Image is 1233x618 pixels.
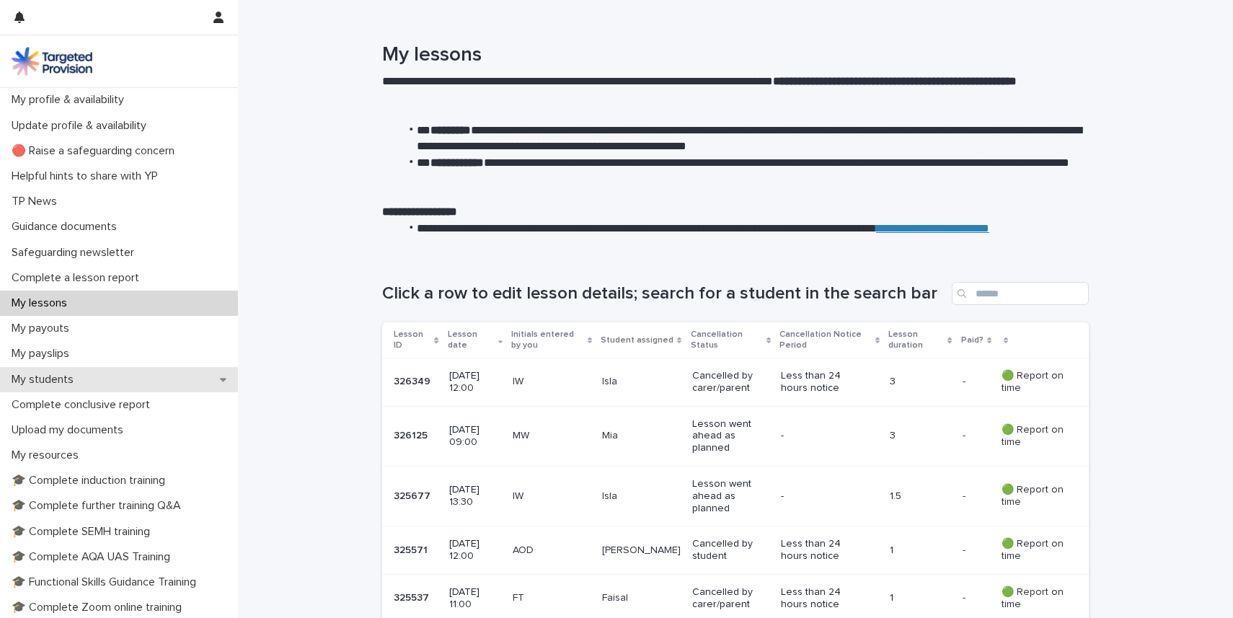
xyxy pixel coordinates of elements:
[602,430,681,442] p: Mia
[6,423,135,437] p: Upload my documents
[6,449,90,462] p: My resources
[961,332,984,348] p: Paid?
[1002,424,1066,449] p: 🟢 Report on time
[394,487,433,503] p: 325677
[6,398,162,412] p: Complete conclusive report
[513,430,591,442] p: MW
[6,169,169,183] p: Helpful hints to share with YP
[601,332,673,348] p: Student assigned
[394,327,430,353] p: Lesson ID
[6,474,177,487] p: 🎓 Complete induction training
[382,283,946,304] h1: Click a row to edit lesson details; search for a student in the search bar
[602,376,681,388] p: Isla
[6,550,182,564] p: 🎓 Complete AQA UAS Training
[890,490,951,503] p: 1.5
[6,347,81,361] p: My payslips
[382,526,1089,575] tr: 325571325571 [DATE] 12:00AOD[PERSON_NAME]Cancelled by studentLess than 24 hours notice1-- 🟢 Repor...
[781,538,861,562] p: Less than 24 hours notice
[963,589,968,604] p: -
[952,282,1089,305] input: Search
[6,322,81,335] p: My payouts
[513,490,591,503] p: IW
[602,592,681,604] p: Faisal
[513,592,591,604] p: FT
[890,430,951,442] p: 3
[602,490,681,503] p: Isla
[691,327,763,353] p: Cancellation Status
[6,296,79,310] p: My lessons
[382,358,1089,407] tr: 326349326349 [DATE] 12:00IWIslaCancelled by carer/parentLess than 24 hours notice3-- 🟢 Report on ...
[394,589,432,604] p: 325537
[963,487,968,503] p: -
[449,484,502,508] p: [DATE] 13:30
[6,271,151,285] p: Complete a lesson report
[602,544,681,557] p: [PERSON_NAME]
[692,538,769,562] p: Cancelled by student
[1002,484,1066,508] p: 🟢 Report on time
[449,586,502,611] p: [DATE] 11:00
[781,430,861,442] p: -
[449,424,502,449] p: [DATE] 09:00
[692,418,769,454] p: Lesson went ahead as planned
[781,586,861,611] p: Less than 24 hours notice
[692,586,769,611] p: Cancelled by carer/parent
[1002,370,1066,394] p: 🟢 Report on time
[382,467,1089,526] tr: 325677325677 [DATE] 13:30IWIslaLesson went ahead as planned-1.5-- 🟢 Report on time
[1002,538,1066,562] p: 🟢 Report on time
[513,376,591,388] p: IW
[394,542,430,557] p: 325571
[692,478,769,514] p: Lesson went ahead as planned
[890,376,951,388] p: 3
[513,544,591,557] p: AOD
[890,592,951,604] p: 1
[382,406,1089,466] tr: 326125326125 [DATE] 09:00MWMiaLesson went ahead as planned-3-- 🟢 Report on time
[394,373,433,388] p: 326349
[6,525,162,539] p: 🎓 Complete SEMH training
[692,370,769,394] p: Cancelled by carer/parent
[6,601,193,614] p: 🎓 Complete Zoom online training
[781,370,861,394] p: Less than 24 hours notice
[6,119,158,133] p: Update profile & availability
[394,427,430,442] p: 326125
[1002,586,1066,611] p: 🟢 Report on time
[511,327,584,353] p: Initials entered by you
[779,327,872,353] p: Cancellation Notice Period
[12,47,92,76] img: M5nRWzHhSzIhMunXDL62
[6,499,193,513] p: 🎓 Complete further training Q&A
[449,538,502,562] p: [DATE] 12:00
[888,327,944,353] p: Lesson duration
[781,490,861,503] p: -
[6,246,146,260] p: Safeguarding newsletter
[6,195,68,208] p: TP News
[449,370,502,394] p: [DATE] 12:00
[382,43,1089,68] h1: My lessons
[6,373,85,387] p: My students
[6,220,128,234] p: Guidance documents
[448,327,495,353] p: Lesson date
[963,373,968,388] p: -
[963,427,968,442] p: -
[6,93,136,107] p: My profile & availability
[6,144,186,158] p: 🔴 Raise a safeguarding concern
[6,575,208,589] p: 🎓 Functional Skills Guidance Training
[890,544,951,557] p: 1
[963,542,968,557] p: -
